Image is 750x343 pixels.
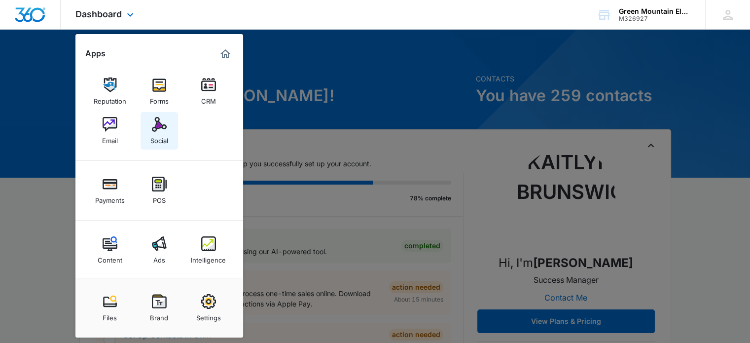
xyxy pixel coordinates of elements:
a: Reputation [91,73,129,110]
a: Marketing 360® Dashboard [217,46,233,62]
div: account name [619,7,691,15]
a: POS [141,172,178,209]
a: CRM [190,73,227,110]
div: Social [150,132,168,145]
a: Files [91,289,129,327]
a: Forms [141,73,178,110]
div: Email [102,132,118,145]
div: Payments [95,191,125,204]
div: CRM [201,92,216,105]
a: Intelligence [190,231,227,269]
a: Content [91,231,129,269]
div: Intelligence [191,251,226,264]
div: Content [98,251,122,264]
div: Brand [150,309,168,322]
a: Social [141,112,178,150]
a: Settings [190,289,227,327]
a: Brand [141,289,178,327]
div: account id [619,15,691,22]
div: Settings [196,309,221,322]
div: Reputation [94,92,126,105]
a: Email [91,112,129,150]
a: Payments [91,172,129,209]
div: Files [103,309,117,322]
span: Dashboard [75,9,122,19]
h2: Apps [85,49,106,58]
div: Forms [150,92,169,105]
div: POS [153,191,166,204]
div: Ads [153,251,165,264]
a: Ads [141,231,178,269]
